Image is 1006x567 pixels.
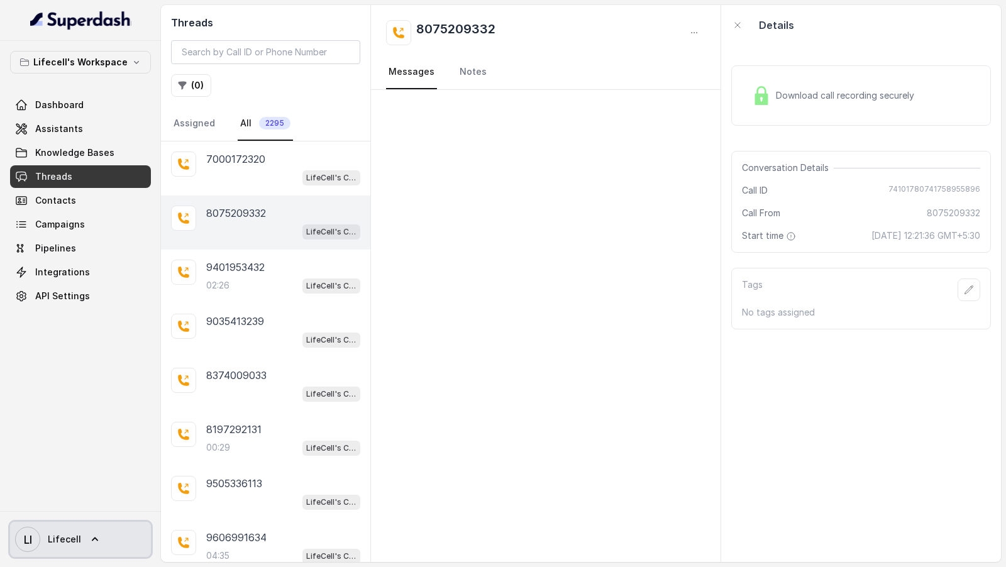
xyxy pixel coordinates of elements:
[416,20,495,45] h2: 8075209332
[206,260,265,275] p: 9401953432
[306,442,357,454] p: LifeCell's Call Assistant
[306,280,357,292] p: LifeCell's Call Assistant
[171,107,360,141] nav: Tabs
[238,107,293,141] a: All2295
[927,207,980,219] span: 8075209332
[206,279,229,292] p: 02:26
[306,496,357,509] p: LifeCell's Call Assistant
[206,441,230,454] p: 00:29
[306,550,357,563] p: LifeCell's Call Assistant
[742,184,768,197] span: Call ID
[10,94,151,116] a: Dashboard
[206,549,229,562] p: 04:35
[306,172,357,184] p: LifeCell's Call Assistant
[888,184,980,197] span: 74101780741758955896
[742,278,763,301] p: Tags
[10,213,151,236] a: Campaigns
[171,15,360,30] h2: Threads
[871,229,980,242] span: [DATE] 12:21:36 GMT+5:30
[171,40,360,64] input: Search by Call ID or Phone Number
[759,18,794,33] p: Details
[171,74,211,97] button: (0)
[742,229,799,242] span: Start time
[10,141,151,164] a: Knowledge Bases
[10,189,151,212] a: Contacts
[206,314,264,329] p: 9035413239
[742,162,834,174] span: Conversation Details
[306,226,357,238] p: LifeCell's Call Assistant
[742,306,980,319] p: No tags assigned
[776,89,919,102] span: Download call recording securely
[206,206,266,221] p: 8075209332
[457,55,489,89] a: Notes
[33,55,128,70] p: Lifecell's Workspace
[386,55,437,89] a: Messages
[206,530,267,545] p: 9606991634
[30,10,131,30] img: light.svg
[10,165,151,188] a: Threads
[10,522,151,557] a: Lifecell
[10,237,151,260] a: Pipelines
[171,107,218,141] a: Assigned
[752,86,771,105] img: Lock Icon
[206,151,265,167] p: 7000172320
[10,285,151,307] a: API Settings
[10,261,151,283] a: Integrations
[386,55,705,89] nav: Tabs
[306,334,357,346] p: LifeCell's Call Assistant
[10,51,151,74] button: Lifecell's Workspace
[206,422,262,437] p: 8197292131
[206,476,262,491] p: 9505336113
[259,117,290,129] span: 2295
[206,368,267,383] p: 8374009033
[306,388,357,400] p: LifeCell's Call Assistant
[10,118,151,140] a: Assistants
[742,207,780,219] span: Call From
